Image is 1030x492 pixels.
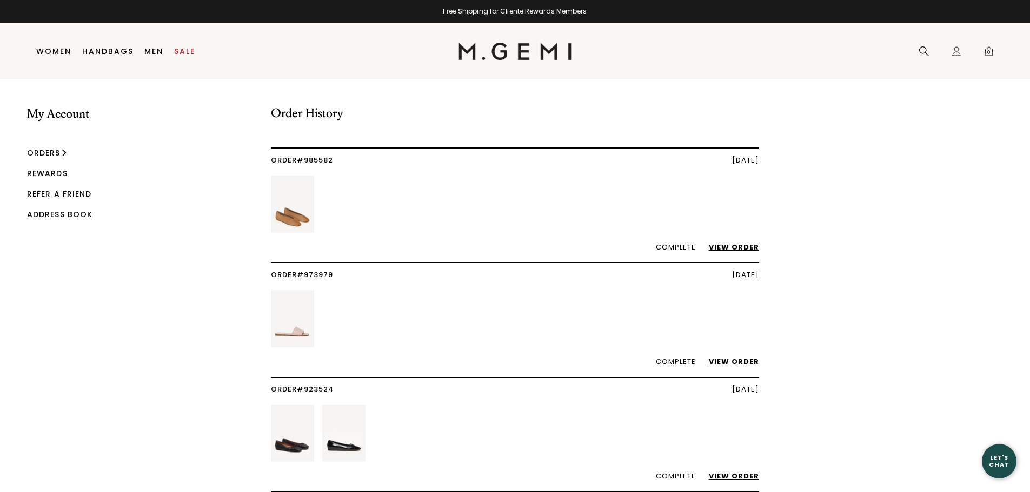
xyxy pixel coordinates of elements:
div: [DATE] [732,271,759,279]
div: [DATE] [732,157,759,165]
div: Complete [271,244,759,252]
a: Orders [27,147,61,158]
div: Order History [271,106,759,149]
div: Complete [271,473,759,481]
a: Men [144,47,163,56]
a: Rewards [27,168,68,179]
img: M.Gemi [458,43,572,60]
a: Women [36,47,71,56]
a: Order#973979 [271,269,333,280]
a: Order#985582 [271,155,333,165]
a: Address Book [27,209,92,220]
a: Refer a Friend [27,188,91,199]
a: View Order [698,471,759,481]
div: [DATE] [732,386,759,394]
div: Let's Chat [982,454,1016,468]
span: 0 [984,48,994,59]
li: My Account [27,107,92,148]
a: Order#923524 [271,384,334,394]
a: View Order [698,356,759,367]
a: View Order [698,242,759,252]
img: small chevron [62,149,66,156]
a: Sale [174,47,195,56]
div: Complete [271,358,759,366]
a: Handbags [82,47,134,56]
